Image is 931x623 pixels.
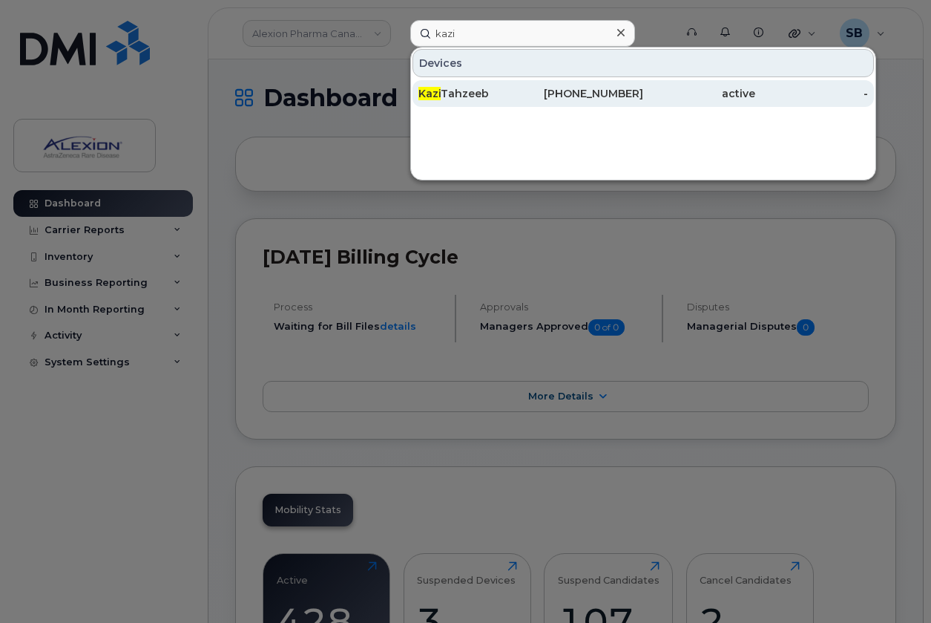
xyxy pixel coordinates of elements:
[530,86,642,101] div: [PHONE_NUMBER]
[412,80,874,107] a: KaziTahzeeb[PHONE_NUMBER]active-
[643,86,755,101] div: active
[418,87,441,100] span: Kazi
[412,49,874,77] div: Devices
[755,86,867,101] div: -
[418,86,530,101] div: Tahzeeb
